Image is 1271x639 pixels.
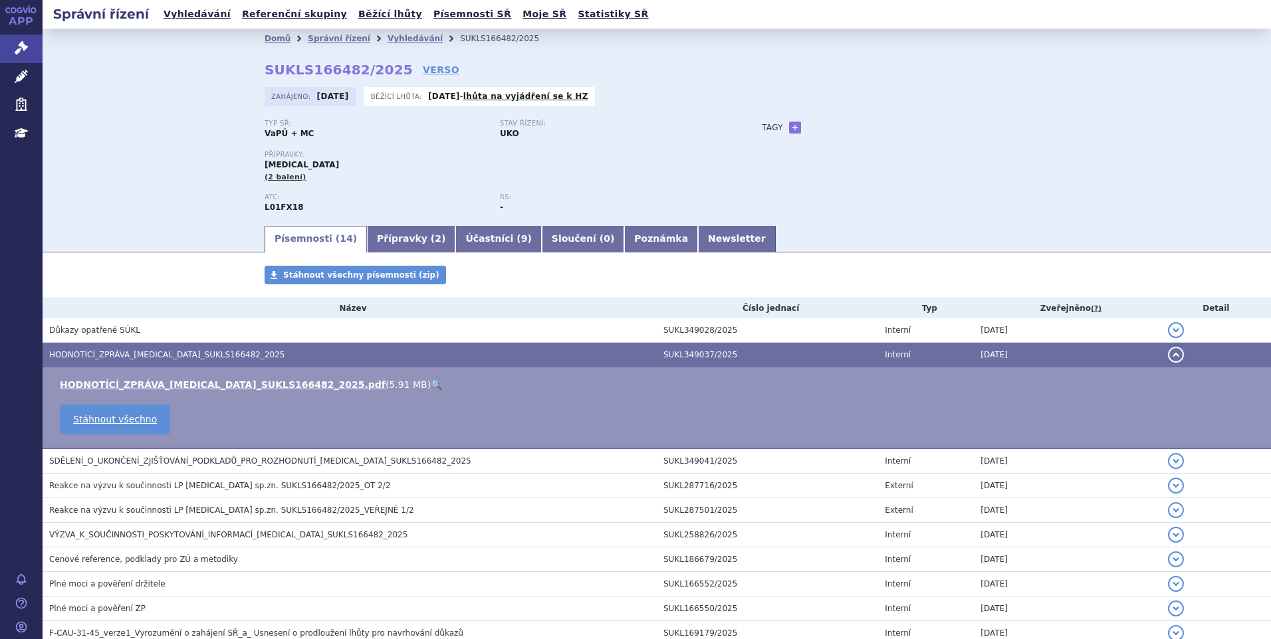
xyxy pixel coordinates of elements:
[789,122,801,134] a: +
[1161,298,1271,318] th: Detail
[657,572,878,596] td: SUKL166552/2025
[698,226,776,252] a: Newsletter
[43,298,657,318] th: Název
[974,523,1161,547] td: [DATE]
[500,203,503,212] strong: -
[500,120,722,128] p: Stav řízení:
[974,448,1161,474] td: [DATE]
[1168,502,1184,518] button: detail
[340,233,352,244] span: 14
[974,343,1161,367] td: [DATE]
[265,34,290,43] a: Domů
[885,350,911,359] span: Interní
[1168,478,1184,494] button: detail
[428,92,460,101] strong: [DATE]
[974,547,1161,572] td: [DATE]
[49,505,414,515] span: Reakce na výzvu k součinnosti LP RYBREVANT sp.zn. SUKLS166482/2025_VEŘEJNÉ 1/2
[624,226,698,252] a: Poznámka
[885,481,913,490] span: Externí
[885,628,911,638] span: Interní
[238,5,351,23] a: Referenční skupiny
[521,233,528,244] span: 9
[367,226,455,252] a: Přípravky (2)
[428,91,588,102] p: -
[463,92,588,101] a: lhůta na vyjádření se k HZ
[885,530,911,539] span: Interní
[885,505,913,515] span: Externí
[574,5,652,23] a: Statistiky SŘ
[657,343,878,367] td: SUKL349037/2025
[49,325,140,335] span: Důkazy opatřené SÚKL
[317,92,349,101] strong: [DATE]
[885,325,911,335] span: Interní
[974,498,1161,523] td: [DATE]
[519,5,570,23] a: Moje SŘ
[265,173,306,181] span: (2 balení)
[500,193,722,201] p: RS:
[265,120,487,128] p: Typ SŘ:
[429,5,515,23] a: Písemnosti SŘ
[657,523,878,547] td: SUKL258826/2025
[49,350,285,359] span: HODNOTÍCÍ_ZPRÁVA_RYBREVANT_SUKLS166482_2025
[974,318,1161,343] td: [DATE]
[974,596,1161,621] td: [DATE]
[265,151,735,159] p: Přípravky:
[1168,576,1184,592] button: detail
[657,498,878,523] td: SUKL287501/2025
[1168,322,1184,338] button: detail
[60,405,170,434] a: Stáhnout všechno
[1168,600,1184,616] button: detail
[657,298,878,318] th: Číslo jednací
[265,203,304,212] strong: AMIVANTAMAB
[49,481,391,490] span: Reakce na výzvu k součinnosti LP RYBREVANT sp.zn. SUKLS166482/2025_OT 2/2
[49,530,407,539] span: VÝZVA_K_SOUČINNOSTI_POSKYTOVÁNÍ_INFORMACÍ_RYBREVANT_SUKLS166482_2025
[265,226,367,252] a: Písemnosti (14)
[354,5,426,23] a: Běžící lhůty
[762,120,783,136] h3: Tagy
[1168,551,1184,567] button: detail
[974,572,1161,596] td: [DATE]
[265,160,339,169] span: [MEDICAL_DATA]
[657,596,878,621] td: SUKL166550/2025
[160,5,235,23] a: Vyhledávání
[1168,347,1184,363] button: detail
[885,579,911,589] span: Interní
[657,474,878,498] td: SUKL287716/2025
[49,628,463,638] span: F-CAU-31-45_verze1_Vyrozumění o zahájení SŘ_a_ Usnesení o prodloužení lhůty pro navrhování důkazů
[974,474,1161,498] td: [DATE]
[1168,527,1184,543] button: detail
[371,91,425,102] span: Běžící lhůta:
[1091,304,1101,314] abbr: (?)
[542,226,624,252] a: Sloučení (0)
[460,29,556,48] li: SUKLS166482/2025
[423,63,459,76] a: VERSO
[308,34,370,43] a: Správní řízení
[43,5,160,23] h2: Správní řízení
[878,298,974,318] th: Typ
[974,298,1161,318] th: Zveřejněno
[265,62,413,78] strong: SUKLS166482/2025
[455,226,541,252] a: Účastníci (9)
[265,129,314,138] strong: VaPÚ + MC
[885,604,911,613] span: Interní
[49,456,471,466] span: SDĚLENÍ_O_UKONČENÍ_ZJIŠŤOVÁNÍ_PODKLADŮ_PRO_ROZHODNUTÍ_RYBREVANT_SUKLS166482_2025
[49,604,146,613] span: Plné moci a pověření ZP
[885,456,911,466] span: Interní
[885,555,911,564] span: Interní
[389,379,427,390] span: 5.91 MB
[49,555,238,564] span: Cenové reference, podklady pro ZÚ a metodiky
[60,378,1258,391] li: ( )
[1168,453,1184,469] button: detail
[604,233,610,244] span: 0
[60,379,386,390] a: HODNOTÍCÍ_ZPRÁVA_[MEDICAL_DATA]_SUKLS166482_2025.pdf
[657,547,878,572] td: SUKL186679/2025
[657,448,878,474] td: SUKL349041/2025
[500,129,519,138] strong: UKO
[283,270,439,280] span: Stáhnout všechny písemnosti (zip)
[265,266,446,284] a: Stáhnout všechny písemnosti (zip)
[431,379,442,390] a: 🔍
[49,579,166,589] span: Plné moci a pověření držitele
[388,34,443,43] a: Vyhledávání
[271,91,313,102] span: Zahájeno:
[435,233,441,244] span: 2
